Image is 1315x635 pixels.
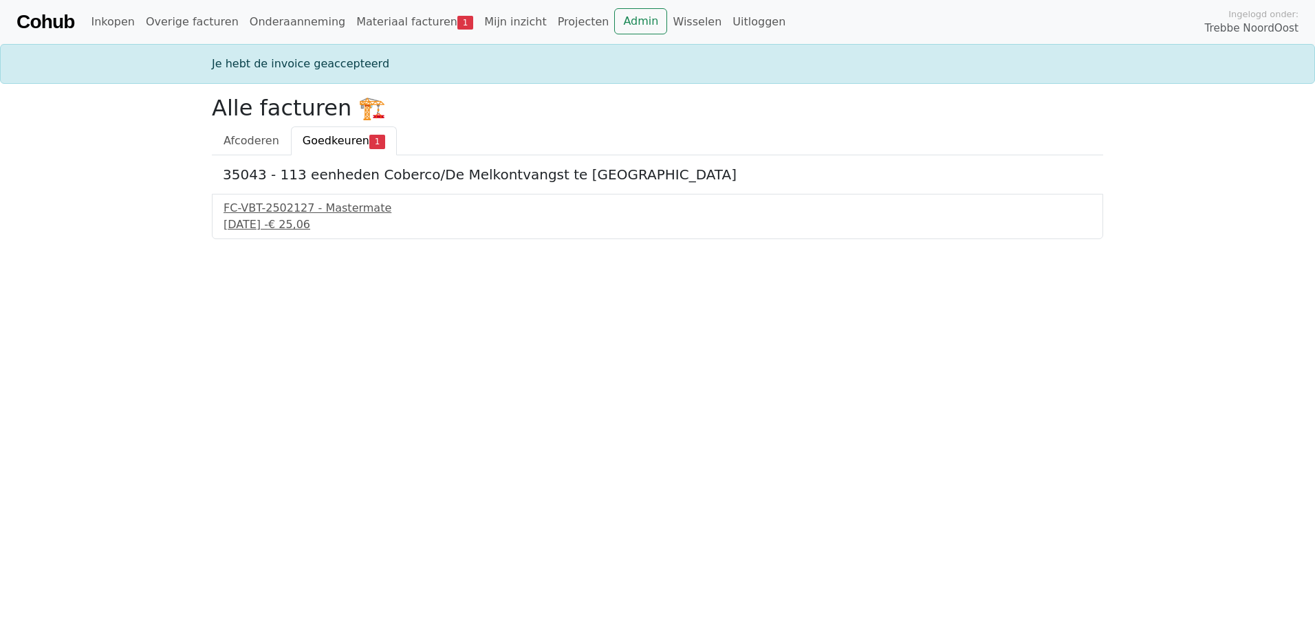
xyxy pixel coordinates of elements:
a: Admin [614,8,667,34]
a: FC-VBT-2502127 - Mastermate[DATE] -€ 25,06 [224,200,1091,233]
a: Inkopen [85,8,140,36]
span: € 25,06 [268,218,310,231]
a: Overige facturen [140,8,244,36]
a: Goedkeuren1 [291,126,397,155]
div: FC-VBT-2502127 - Mastermate [224,200,1091,216]
span: Afcoderen [224,134,279,147]
a: Materiaal facturen1 [351,8,479,36]
h5: 35043 - 113 eenheden Coberco/De Melkontvangst te [GEOGRAPHIC_DATA] [223,166,1092,183]
span: Goedkeuren [303,134,369,147]
a: Projecten [552,8,615,36]
a: Cohub [17,5,74,38]
h2: Alle facturen 🏗️ [212,95,1103,121]
a: Mijn inzicht [479,8,552,36]
span: 1 [369,135,385,148]
a: Uitloggen [727,8,791,36]
a: Onderaanneming [244,8,351,36]
div: [DATE] - [224,216,1091,233]
span: Ingelogd onder: [1228,8,1298,21]
a: Afcoderen [212,126,291,155]
div: Je hebt de invoice geaccepteerd [204,56,1111,72]
span: Trebbe NoordOost [1205,21,1298,36]
a: Wisselen [667,8,727,36]
span: 1 [457,16,473,30]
